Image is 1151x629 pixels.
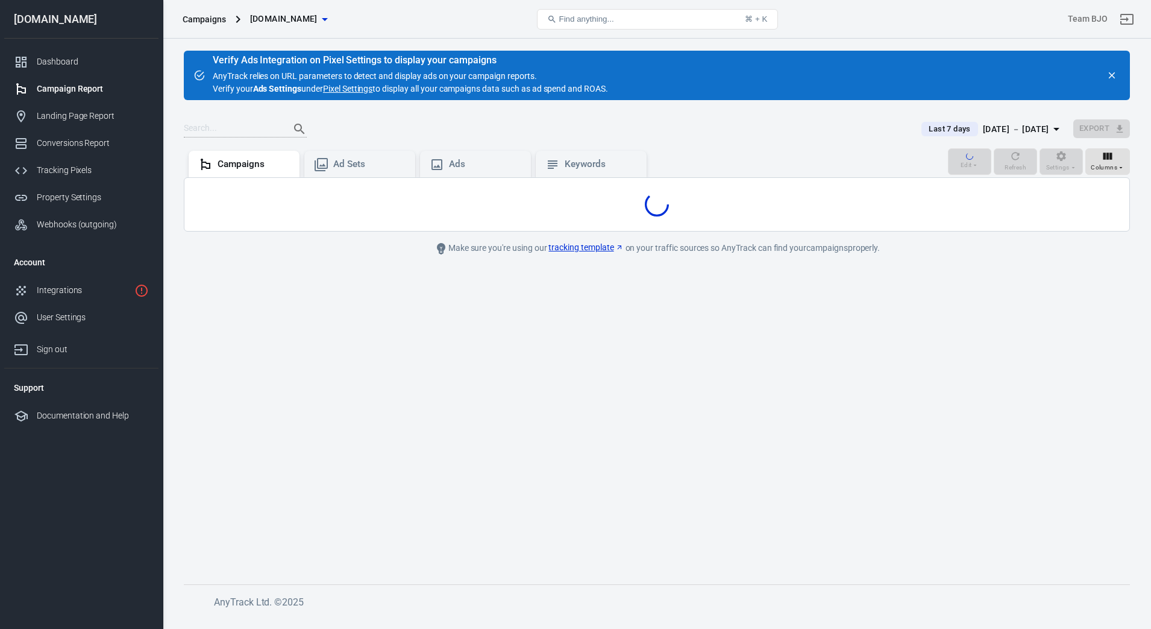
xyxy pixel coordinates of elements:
button: Find anything...⌘ + K [537,9,778,30]
a: User Settings [4,304,158,331]
a: Sign out [1112,5,1141,34]
a: Landing Page Report [4,103,158,130]
a: Campaign Report [4,75,158,103]
strong: Ads Settings [253,84,302,93]
a: Conversions Report [4,130,158,157]
div: Ad Sets [333,158,406,171]
button: [DOMAIN_NAME] [245,8,332,30]
div: Keywords [565,158,637,171]
button: Search [285,115,314,144]
div: Campaigns [183,13,226,25]
span: Columns [1091,162,1117,173]
span: brandijonesofficial.com [250,11,318,27]
a: Dashboard [4,48,158,75]
div: Ads [449,158,521,171]
div: ⌘ + K [745,14,767,24]
div: AnyTrack relies on URL parameters to detect and display ads on your campaign reports. Verify your... [213,55,608,95]
li: Support [4,373,158,402]
div: [DATE] － [DATE] [983,122,1049,137]
div: Campaigns [218,158,290,171]
a: Sign out [4,331,158,363]
div: Campaign Report [37,83,149,95]
div: Conversions Report [37,137,149,150]
div: [DOMAIN_NAME] [4,14,158,25]
div: Verify Ads Integration on Pixel Settings to display your campaigns [213,54,608,66]
a: Property Settings [4,184,158,211]
a: Tracking Pixels [4,157,158,184]
button: Last 7 days[DATE] － [DATE] [912,119,1073,139]
div: Integrations [37,284,130,297]
div: Property Settings [37,191,149,204]
div: User Settings [37,311,149,324]
div: Dashboard [37,55,149,68]
span: Last 7 days [924,123,975,135]
a: Webhooks (outgoing) [4,211,158,238]
button: Columns [1085,148,1130,175]
button: close [1103,67,1120,84]
input: Search... [184,121,280,137]
a: Pixel Settings [323,83,372,95]
div: Make sure you're using our on your traffic sources so AnyTrack can find your campaigns properly. [386,241,928,256]
div: Documentation and Help [37,409,149,422]
span: Find anything... [559,14,614,24]
div: Landing Page Report [37,110,149,122]
svg: 1 networks not verified yet [134,283,149,298]
div: Webhooks (outgoing) [37,218,149,231]
div: Sign out [37,343,149,356]
a: Integrations [4,277,158,304]
a: tracking template [548,241,623,254]
li: Account [4,248,158,277]
div: Account id: prrV3eoo [1068,13,1108,25]
div: Tracking Pixels [37,164,149,177]
h6: AnyTrack Ltd. © 2025 [214,595,1118,610]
